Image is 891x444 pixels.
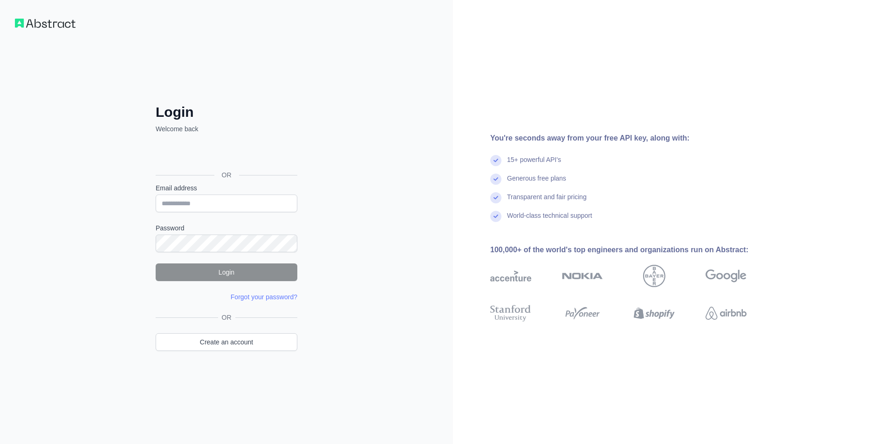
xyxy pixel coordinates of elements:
[490,174,501,185] img: check mark
[507,192,587,211] div: Transparent and fair pricing
[507,155,561,174] div: 15+ powerful API's
[507,211,592,229] div: World-class technical support
[156,124,297,134] p: Welcome back
[490,244,776,256] div: 100,000+ of the world's top engineers and organizations run on Abstract:
[634,303,675,323] img: shopify
[562,265,603,287] img: nokia
[562,303,603,323] img: payoneer
[706,265,747,287] img: google
[156,333,297,351] a: Create an account
[643,265,665,287] img: bayer
[214,170,239,180] span: OR
[156,263,297,281] button: Login
[507,174,566,192] div: Generous free plans
[218,313,235,322] span: OR
[706,303,747,323] img: airbnb
[156,223,297,233] label: Password
[490,192,501,203] img: check mark
[156,104,297,121] h2: Login
[490,303,531,323] img: stanford university
[231,293,297,301] a: Forgot your password?
[15,19,75,28] img: Workflow
[156,183,297,193] label: Email address
[490,265,531,287] img: accenture
[490,211,501,222] img: check mark
[151,144,300,164] iframe: Кнопка "Войти с аккаунтом Google"
[490,155,501,166] img: check mark
[490,133,776,144] div: You're seconds away from your free API key, along with:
